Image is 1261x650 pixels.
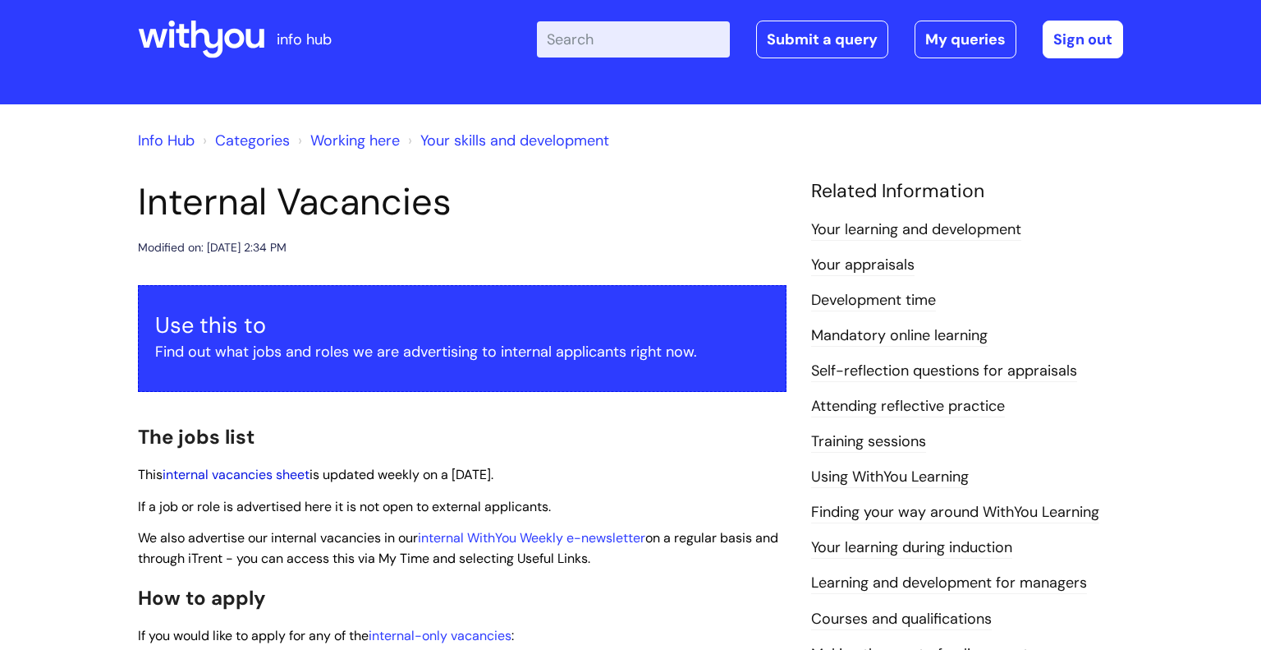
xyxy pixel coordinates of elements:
[420,131,609,150] a: Your skills and development
[811,502,1099,523] a: Finding your way around WithYou Learning
[811,361,1077,382] a: Self-reflection questions for appraisals
[294,127,400,154] li: Working here
[138,585,266,611] span: How to apply
[138,180,786,224] h1: Internal Vacancies
[756,21,888,58] a: Submit a query
[138,424,254,449] span: The jobs list
[138,498,551,515] span: If a job or role is advertised here it is not open to external applicants.
[418,529,645,546] a: internal WithYou Weekly e-newsletter
[138,131,195,150] a: Info Hub
[138,237,287,258] div: Modified on: [DATE] 2:34 PM
[811,290,936,311] a: Development time
[310,131,400,150] a: Working here
[404,127,609,154] li: Your skills and development
[537,21,1123,58] div: | -
[215,131,290,150] a: Categories
[811,431,926,453] a: Training sessions
[138,466,493,483] span: This is updated weekly on a [DATE].
[199,127,290,154] li: Solution home
[811,537,1012,559] a: Your learning during induction
[537,21,730,58] input: Search
[811,609,992,630] a: Courses and qualifications
[138,627,514,644] span: If you would like to apply for any of the :
[811,396,1005,417] a: Attending reflective practice
[155,312,769,339] h3: Use this to
[277,26,332,53] p: info hub
[811,573,1087,594] a: Learning and development for managers
[163,466,310,483] a: internal vacancies sheet
[369,627,511,644] a: internal-only vacancies
[811,255,915,276] a: Your appraisals
[811,325,988,347] a: Mandatory online learning
[138,529,778,567] span: We also advertise our internal vacancies in our on a regular basis and through iTrent - you can a...
[811,219,1021,241] a: Your learning and development
[155,339,769,365] p: Find out what jobs and roles we are advertising to internal applicants right now.
[915,21,1016,58] a: My queries
[811,180,1123,203] h4: Related Information
[1043,21,1123,58] a: Sign out
[811,467,969,488] a: Using WithYou Learning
